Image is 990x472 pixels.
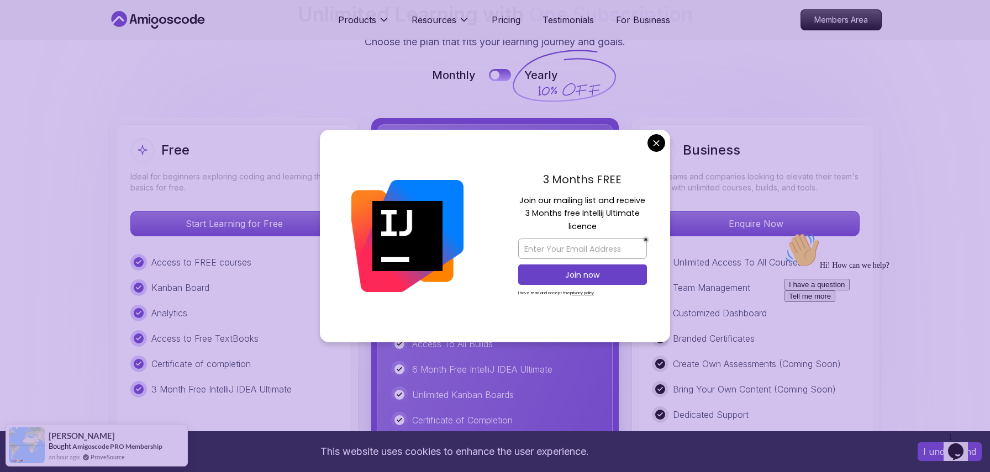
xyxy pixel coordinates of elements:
[673,256,802,269] p: Unlimited Access To All Courses
[432,67,476,83] p: Monthly
[365,34,625,50] p: Choose the plan that fits your learning journey and goals.
[801,10,881,30] p: Members Area
[151,306,187,320] p: Analytics
[49,442,71,450] span: Bought
[673,408,749,421] p: Dedicated Support
[338,13,376,26] p: Products
[801,9,882,30] a: Members Area
[780,228,979,422] iframe: chat widget
[49,452,80,462] span: an hour ago
[130,211,338,236] button: Start Learning for Free
[91,452,125,462] a: ProveSource
[412,337,493,351] p: Access To All Builds
[492,13,520,26] a: Pricing
[652,171,860,193] p: For teams and companies looking to elevate their team's skills with unlimited courses, builds, an...
[673,357,841,370] p: Create Own Assessments (Coming Soon)
[4,4,203,74] div: 👋Hi! How can we help?I have a questionTell me more
[412,413,513,427] p: Certificate of Completion
[652,211,859,236] p: Enquire Now
[151,281,209,294] p: Kanban Board
[151,383,292,396] p: 3 Month Free IntelliJ IDEA Ultimate
[130,171,338,193] p: Ideal for beginners exploring coding and learning the basics for free.
[918,442,982,461] button: Accept cookies
[8,439,901,464] div: This website uses cookies to enhance the user experience.
[4,51,70,62] button: I have a question
[412,363,552,376] p: 6 Month Free IntelliJ IDEA Ultimate
[161,141,189,159] h2: Free
[412,13,456,26] p: Resources
[652,211,860,236] button: Enquire Now
[9,427,45,463] img: provesource social proof notification image
[673,332,755,345] p: Branded Certificates
[131,211,338,236] p: Start Learning for Free
[151,256,251,269] p: Access to FREE courses
[151,332,259,345] p: Access to Free TextBooks
[412,13,470,35] button: Resources
[652,218,860,229] a: Enquire Now
[683,141,740,159] h2: Business
[4,33,109,41] span: Hi! How can we help?
[673,281,750,294] p: Team Management
[49,431,115,441] span: [PERSON_NAME]
[4,62,55,74] button: Tell me more
[151,357,251,370] p: Certificate of completion
[338,13,389,35] button: Products
[673,383,836,396] p: Bring Your Own Content (Coming Soon)
[616,13,670,26] a: For Business
[72,442,162,450] a: Amigoscode PRO Membership
[543,13,594,26] a: Testimonials
[944,428,979,461] iframe: chat widget
[130,218,338,229] a: Start Learning for Free
[412,388,514,401] p: Unlimited Kanban Boards
[4,4,40,40] img: :wave:
[673,306,767,320] p: Customized Dashboard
